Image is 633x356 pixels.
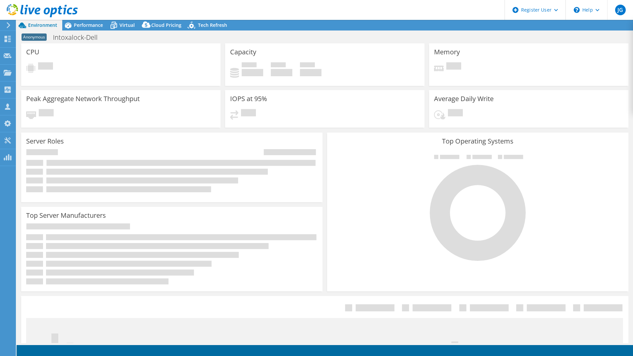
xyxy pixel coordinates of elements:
span: Pending [448,109,463,118]
h3: Server Roles [26,138,64,145]
h3: Peak Aggregate Network Throughput [26,95,140,102]
span: Performance [74,22,103,28]
span: Pending [241,109,256,118]
h4: 0 GiB [242,69,263,76]
span: Pending [38,62,53,71]
span: JG [615,5,626,15]
span: Environment [28,22,57,28]
h3: IOPS at 95% [230,95,267,102]
h1: Intoxalock-Dell [50,34,108,41]
span: Pending [39,109,54,118]
span: Virtual [120,22,135,28]
span: Anonymous [22,33,47,41]
h3: Memory [434,48,460,56]
svg: \n [574,7,580,13]
span: Used [242,62,257,69]
span: Tech Refresh [198,22,227,28]
span: Cloud Pricing [151,22,181,28]
h3: Capacity [230,48,256,56]
span: Free [271,62,286,69]
h3: CPU [26,48,39,56]
span: Pending [446,62,461,71]
h4: 0 GiB [300,69,321,76]
h3: Average Daily Write [434,95,494,102]
span: Total [300,62,315,69]
h3: Top Server Manufacturers [26,212,106,219]
h3: Top Operating Systems [332,138,623,145]
h4: 0 GiB [271,69,292,76]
